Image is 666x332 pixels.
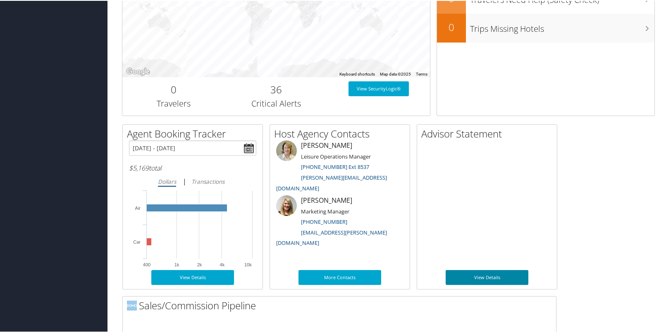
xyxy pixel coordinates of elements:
a: View Details [151,269,234,284]
a: View SecurityLogic® [349,81,409,95]
a: [PHONE_NUMBER] [301,217,347,225]
h2: 36 [231,82,321,96]
a: 0Trips Missing Hotels [437,13,654,42]
small: Leisure Operations Manager [301,152,371,159]
span: Map data ©2025 [380,71,411,76]
tspan: Car [133,239,141,244]
a: View Details [446,269,528,284]
img: domo-logo.png [127,300,137,310]
h6: total [129,163,256,172]
h2: 0 [129,82,219,96]
h2: Sales/Commission Pipeline [127,298,556,312]
h2: Agent Booking Tracker [127,126,263,140]
a: Terms (opens in new tab) [416,71,427,76]
h2: Advisor Statement [421,126,557,140]
a: [EMAIL_ADDRESS][PERSON_NAME][DOMAIN_NAME] [276,228,387,246]
h2: Host Agency Contacts [274,126,410,140]
h2: 0 [437,19,466,33]
h3: Travelers [129,97,219,109]
li: [PERSON_NAME] [272,194,408,249]
li: [PERSON_NAME] [272,140,408,194]
img: meredith-price.jpg [276,140,297,160]
i: Transactions [191,177,224,185]
small: Marketing Manager [301,207,349,214]
h3: Critical Alerts [231,97,321,109]
text: 10k [244,261,252,266]
a: More Contacts [298,269,381,284]
i: Dollars [158,177,176,185]
h3: Trips Missing Hotels [470,18,654,34]
a: [PHONE_NUMBER] Ext 8537 [301,162,369,170]
button: Keyboard shortcuts [339,71,375,76]
tspan: Air [135,205,141,210]
img: Google [124,66,152,76]
text: 400 [143,261,150,266]
span: $5,169 [129,163,149,172]
img: ali-moffitt.jpg [276,194,297,215]
text: 2k [197,261,202,266]
a: Open this area in Google Maps (opens a new window) [124,66,152,76]
div: | [129,175,256,186]
text: 1k [174,261,179,266]
a: [PERSON_NAME][EMAIL_ADDRESS][DOMAIN_NAME] [276,173,387,191]
text: 4k [220,261,225,266]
